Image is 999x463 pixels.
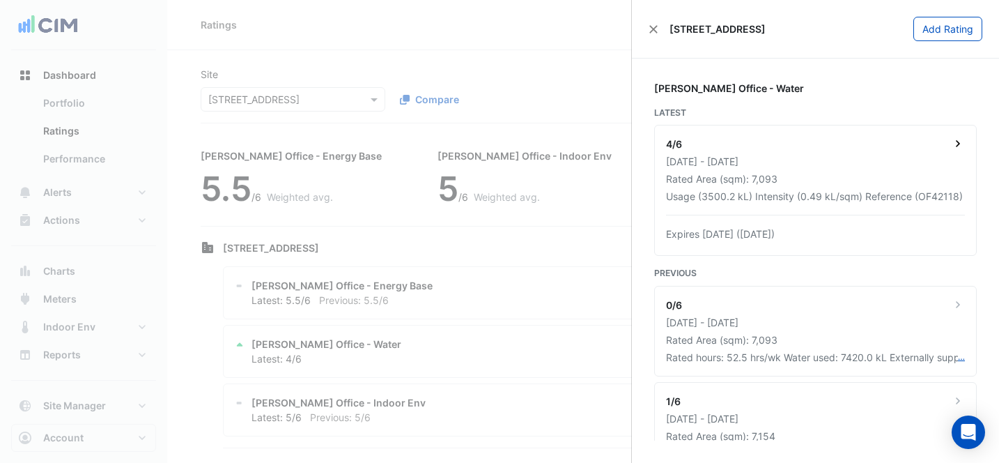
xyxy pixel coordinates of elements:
[666,333,965,347] div: Rated Area (sqm): 7,093
[666,189,963,204] div: Usage (3500.2 kL) Intensity (0.49 kL/sqm) Reference (OF42118)
[654,267,977,280] div: Previous
[649,24,658,34] button: Close
[669,22,766,36] span: [STREET_ADDRESS]
[666,298,682,312] div: 0/6
[913,17,982,41] button: Add Rating
[666,429,965,443] div: Rated Area (sqm): 7,154
[952,416,985,449] div: Open Intercom Messenger
[666,137,682,151] div: 4/6
[666,315,965,330] div: [DATE] - [DATE]
[666,154,965,169] div: [DATE] - [DATE]
[666,172,965,186] div: Rated Area (sqm): 7,093
[654,107,977,119] div: Latest
[666,394,681,409] div: 1/6
[654,81,977,96] div: [PERSON_NAME] Office - Water
[666,411,965,426] div: [DATE] - [DATE]
[958,350,965,365] button: …
[666,227,965,241] div: Expires [DATE] ([DATE])
[666,350,958,365] div: Rated hours: 52.5 hrs/wk Water used: 7420.0 kL Externally supplied recycled water: 0.0% Water int...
